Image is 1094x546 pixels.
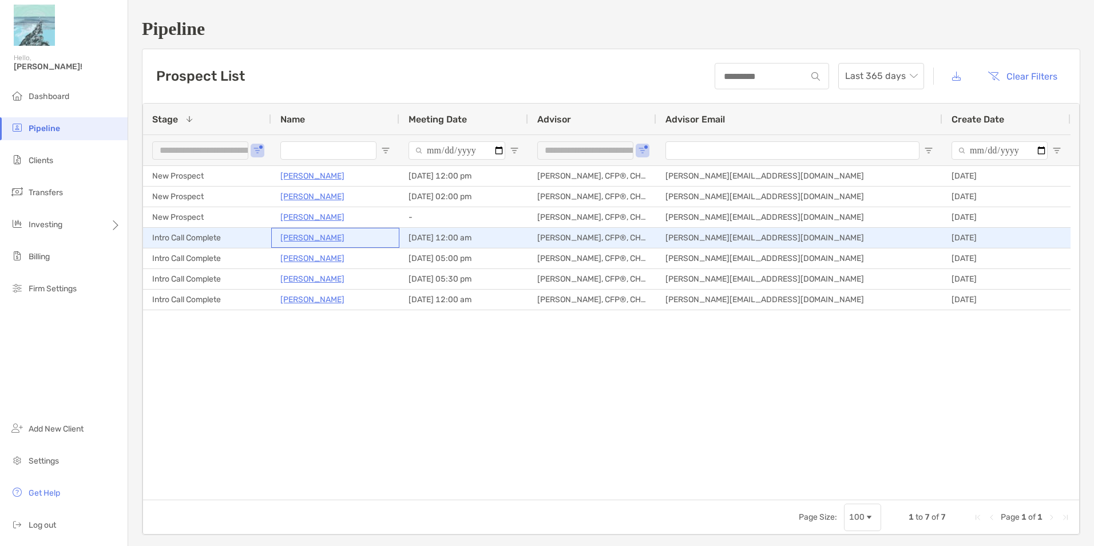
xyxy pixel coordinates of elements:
[399,166,528,186] div: [DATE] 12:00 pm
[409,114,467,125] span: Meeting Date
[10,185,24,199] img: transfers icon
[656,228,942,248] div: [PERSON_NAME][EMAIL_ADDRESS][DOMAIN_NAME]
[942,166,1071,186] div: [DATE]
[942,207,1071,227] div: [DATE]
[1001,512,1020,522] span: Page
[1028,512,1036,522] span: of
[925,512,930,522] span: 7
[399,228,528,248] div: [DATE] 12:00 am
[280,231,344,245] a: [PERSON_NAME]
[942,269,1071,289] div: [DATE]
[942,187,1071,207] div: [DATE]
[142,18,1080,39] h1: Pipeline
[656,248,942,268] div: [PERSON_NAME][EMAIL_ADDRESS][DOMAIN_NAME]
[280,251,344,266] a: [PERSON_NAME]
[29,456,59,466] span: Settings
[399,248,528,268] div: [DATE] 05:00 pm
[528,228,656,248] div: [PERSON_NAME], CFP®, CHFC®, CDFA
[280,141,376,160] input: Name Filter Input
[280,272,344,286] a: [PERSON_NAME]
[1021,512,1026,522] span: 1
[399,290,528,310] div: [DATE] 12:00 am
[10,249,24,263] img: billing icon
[528,248,656,268] div: [PERSON_NAME], CFP®, CHFC®, CDFA
[280,189,344,204] p: [PERSON_NAME]
[952,141,1048,160] input: Create Date Filter Input
[915,512,923,522] span: to
[29,188,63,197] span: Transfers
[29,284,77,294] span: Firm Settings
[29,424,84,434] span: Add New Client
[29,488,60,498] span: Get Help
[143,290,271,310] div: Intro Call Complete
[932,512,939,522] span: of
[952,114,1004,125] span: Create Date
[510,146,519,155] button: Open Filter Menu
[537,114,571,125] span: Advisor
[143,228,271,248] div: Intro Call Complete
[845,64,917,89] span: Last 365 days
[152,114,178,125] span: Stage
[280,210,344,224] a: [PERSON_NAME]
[844,504,881,531] div: Page Size
[849,512,865,522] div: 100
[253,146,262,155] button: Open Filter Menu
[1037,512,1043,522] span: 1
[656,207,942,227] div: [PERSON_NAME][EMAIL_ADDRESS][DOMAIN_NAME]
[656,269,942,289] div: [PERSON_NAME][EMAIL_ADDRESS][DOMAIN_NAME]
[1061,513,1070,522] div: Last Page
[143,166,271,186] div: New Prospect
[10,89,24,102] img: dashboard icon
[14,5,55,46] img: Zoe Logo
[10,517,24,531] img: logout icon
[811,72,820,81] img: input icon
[909,512,914,522] span: 1
[987,513,996,522] div: Previous Page
[10,421,24,435] img: add_new_client icon
[941,512,946,522] span: 7
[29,156,53,165] span: Clients
[29,220,62,230] span: Investing
[143,269,271,289] div: Intro Call Complete
[528,166,656,186] div: [PERSON_NAME], CFP®, CHFC®, CDFA
[280,114,305,125] span: Name
[656,187,942,207] div: [PERSON_NAME][EMAIL_ADDRESS][DOMAIN_NAME]
[973,513,982,522] div: First Page
[656,290,942,310] div: [PERSON_NAME][EMAIL_ADDRESS][DOMAIN_NAME]
[528,187,656,207] div: [PERSON_NAME], CFP®, CHFC®, CDFA
[924,146,933,155] button: Open Filter Menu
[942,228,1071,248] div: [DATE]
[638,146,647,155] button: Open Filter Menu
[29,92,69,101] span: Dashboard
[29,520,56,530] span: Log out
[799,512,837,522] div: Page Size:
[280,292,344,307] a: [PERSON_NAME]
[143,207,271,227] div: New Prospect
[399,269,528,289] div: [DATE] 05:30 pm
[1047,513,1056,522] div: Next Page
[10,485,24,499] img: get-help icon
[280,169,344,183] a: [PERSON_NAME]
[409,141,505,160] input: Meeting Date Filter Input
[29,252,50,262] span: Billing
[399,187,528,207] div: [DATE] 02:00 pm
[156,68,245,84] h3: Prospect List
[399,207,528,227] div: -
[29,124,60,133] span: Pipeline
[665,141,919,160] input: Advisor Email Filter Input
[528,207,656,227] div: [PERSON_NAME], CFP®, CHFC®, CDFA
[10,453,24,467] img: settings icon
[10,121,24,134] img: pipeline icon
[942,290,1071,310] div: [DATE]
[381,146,390,155] button: Open Filter Menu
[14,62,121,72] span: [PERSON_NAME]!
[942,248,1071,268] div: [DATE]
[10,217,24,231] img: investing icon
[528,290,656,310] div: [PERSON_NAME], CFP®, CHFC®, CDFA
